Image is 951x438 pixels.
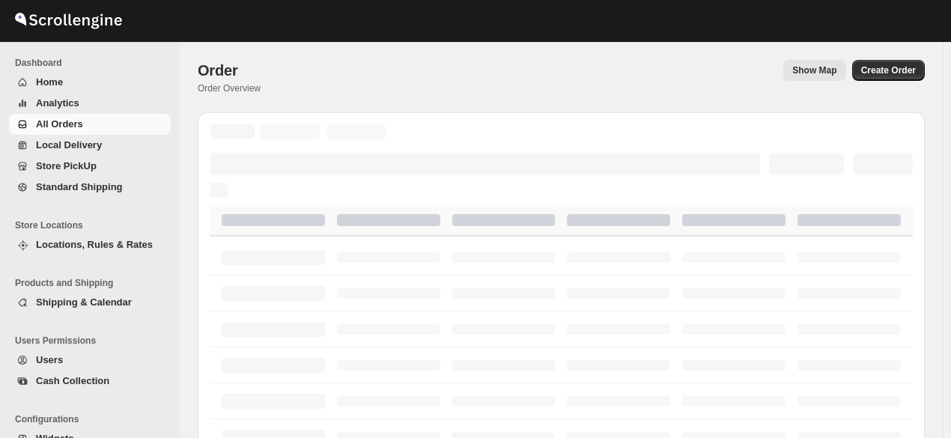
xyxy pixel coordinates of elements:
[36,118,83,130] span: All Orders
[198,62,237,79] span: Order
[15,413,172,425] span: Configurations
[36,76,63,88] span: Home
[9,371,171,392] button: Cash Collection
[36,239,153,250] span: Locations, Rules & Rates
[852,60,925,81] button: Create custom order
[36,139,102,150] span: Local Delivery
[9,72,171,93] button: Home
[9,292,171,313] button: Shipping & Calendar
[15,219,172,231] span: Store Locations
[783,60,845,81] button: Map action label
[9,114,171,135] button: All Orders
[36,160,97,171] span: Store PickUp
[9,93,171,114] button: Analytics
[15,277,172,289] span: Products and Shipping
[15,57,172,69] span: Dashboard
[36,97,79,109] span: Analytics
[15,335,172,347] span: Users Permissions
[36,181,123,192] span: Standard Shipping
[861,64,916,76] span: Create Order
[9,234,171,255] button: Locations, Rules & Rates
[36,354,63,365] span: Users
[36,296,132,308] span: Shipping & Calendar
[9,350,171,371] button: Users
[36,375,109,386] span: Cash Collection
[198,82,261,94] p: Order Overview
[792,64,836,76] span: Show Map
